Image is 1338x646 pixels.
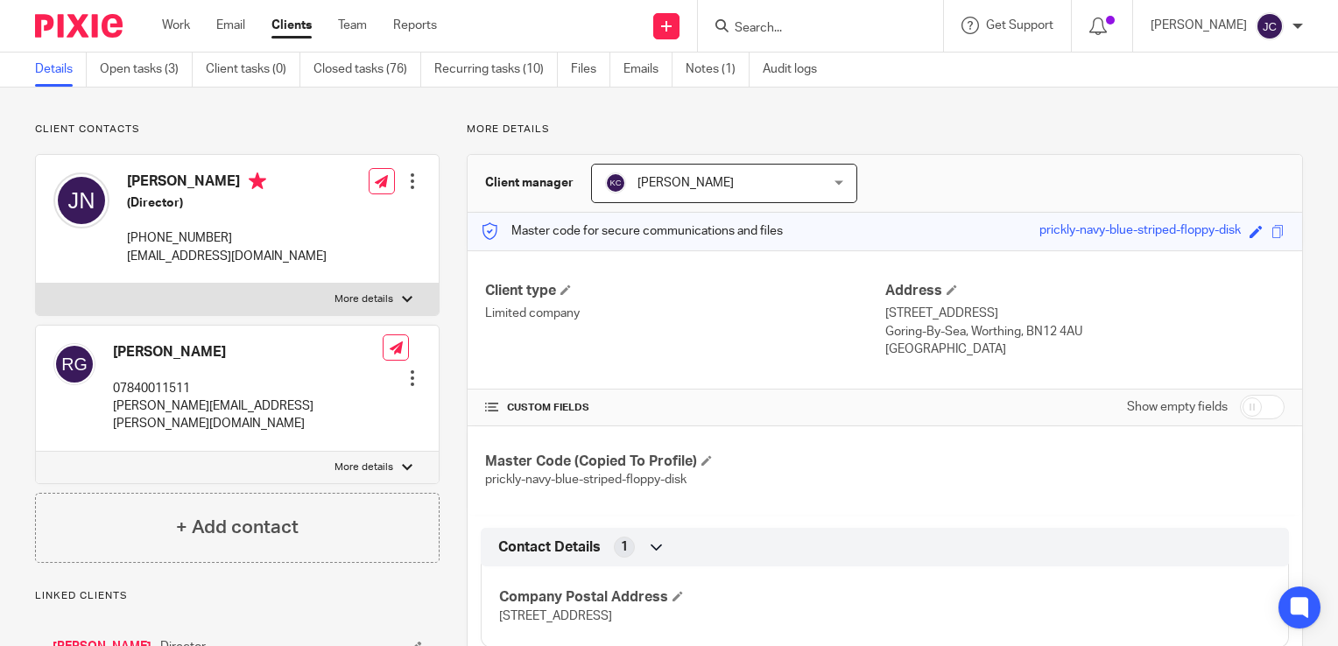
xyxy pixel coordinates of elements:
p: [STREET_ADDRESS] [885,305,1285,322]
p: More details [467,123,1303,137]
h4: [PERSON_NAME] [127,172,327,194]
h4: [PERSON_NAME] [113,343,383,362]
a: Notes (1) [686,53,750,87]
h5: (Director) [127,194,327,212]
p: [PHONE_NUMBER] [127,229,327,247]
span: [STREET_ADDRESS] [499,610,612,622]
a: Open tasks (3) [100,53,193,87]
p: Goring-By-Sea, Worthing, BN12 4AU [885,323,1285,341]
a: Clients [271,17,312,34]
a: Recurring tasks (10) [434,53,558,87]
p: More details [334,292,393,306]
input: Search [733,21,891,37]
a: Work [162,17,190,34]
p: 07840011511 [113,380,383,397]
h4: Client type [485,282,884,300]
a: Reports [393,17,437,34]
p: [PERSON_NAME][EMAIL_ADDRESS][PERSON_NAME][DOMAIN_NAME] [113,397,383,433]
p: Client contacts [35,123,440,137]
p: Linked clients [35,589,440,603]
img: svg%3E [1256,12,1284,40]
p: [GEOGRAPHIC_DATA] [885,341,1285,358]
span: 1 [621,538,628,556]
img: svg%3E [53,343,95,385]
a: Details [35,53,87,87]
i: Primary [249,172,266,190]
span: Contact Details [498,538,601,557]
h3: Client manager [485,174,574,192]
span: Get Support [986,19,1053,32]
h4: Master Code (Copied To Profile) [485,453,884,471]
h4: Company Postal Address [499,588,884,607]
a: Files [571,53,610,87]
a: Audit logs [763,53,830,87]
a: Emails [623,53,673,87]
label: Show empty fields [1127,398,1228,416]
a: Client tasks (0) [206,53,300,87]
div: prickly-navy-blue-striped-floppy-disk [1039,221,1241,242]
h4: CUSTOM FIELDS [485,401,884,415]
h4: + Add contact [176,514,299,541]
img: Pixie [35,14,123,38]
p: More details [334,460,393,474]
a: Email [216,17,245,34]
span: [PERSON_NAME] [637,177,734,189]
a: Team [338,17,367,34]
img: svg%3E [605,172,626,193]
p: [PERSON_NAME] [1151,17,1247,34]
img: svg%3E [53,172,109,228]
p: Master code for secure communications and files [481,222,783,240]
p: Limited company [485,305,884,322]
span: prickly-navy-blue-striped-floppy-disk [485,474,687,486]
p: [EMAIL_ADDRESS][DOMAIN_NAME] [127,248,327,265]
h4: Address [885,282,1285,300]
a: Closed tasks (76) [313,53,421,87]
